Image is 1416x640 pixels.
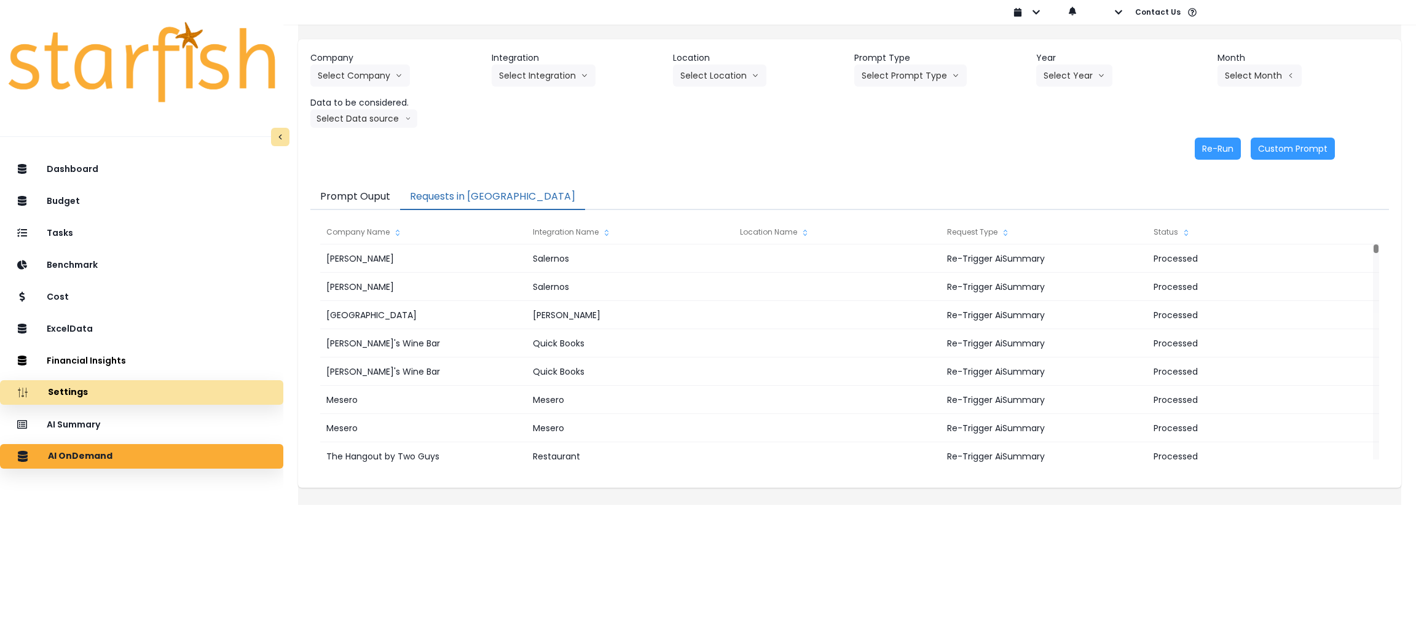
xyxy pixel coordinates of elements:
[320,220,527,244] div: Company Name
[310,52,482,64] header: Company
[941,329,1147,357] div: Re-Trigger AiSummary
[734,220,940,244] div: Location Name
[47,228,73,238] p: Tasks
[1251,138,1335,160] button: Custom Prompt
[1147,244,1354,273] div: Processed
[941,357,1147,386] div: Re-Trigger AiSummary
[952,69,959,82] svg: arrow down line
[673,64,766,87] button: Select Locationarrow down line
[527,442,733,470] div: Restaurant
[48,451,112,462] p: AI OnDemand
[1147,386,1354,414] div: Processed
[320,244,527,273] div: [PERSON_NAME]
[320,386,527,414] div: Mesero
[47,196,80,206] p: Budget
[1147,442,1354,470] div: Processed
[1147,301,1354,329] div: Processed
[320,442,527,470] div: The Hangout by Two Guys
[527,220,733,244] div: Integration Name
[320,329,527,357] div: [PERSON_NAME]'s Wine Bar
[1147,414,1354,442] div: Processed
[1098,69,1105,82] svg: arrow down line
[310,109,417,128] button: Select Data sourcearrow down line
[527,301,733,329] div: [PERSON_NAME]
[1217,64,1302,87] button: Select Montharrow left line
[752,69,759,82] svg: arrow down line
[400,184,585,210] button: Requests in [GEOGRAPHIC_DATA]
[47,420,100,430] p: AI Summary
[47,292,69,302] p: Cost
[310,64,410,87] button: Select Companyarrow down line
[47,324,93,334] p: ExcelData
[395,69,403,82] svg: arrow down line
[800,228,810,238] svg: sort
[527,414,733,442] div: Mesero
[527,244,733,273] div: Salernos
[47,164,98,174] p: Dashboard
[941,301,1147,329] div: Re-Trigger AiSummary
[1181,228,1191,238] svg: sort
[320,414,527,442] div: Mesero
[527,386,733,414] div: Mesero
[1147,329,1354,357] div: Processed
[1287,69,1294,82] svg: arrow left line
[581,69,588,82] svg: arrow down line
[941,220,1147,244] div: Request Type
[1036,52,1208,64] header: Year
[1217,52,1389,64] header: Month
[941,273,1147,301] div: Re-Trigger AiSummary
[1001,228,1010,238] svg: sort
[854,64,967,87] button: Select Prompt Typearrow down line
[492,52,663,64] header: Integration
[320,357,527,386] div: [PERSON_NAME]'s Wine Bar
[1147,220,1354,244] div: Status
[47,260,98,270] p: Benchmark
[492,64,596,87] button: Select Integrationarrow down line
[527,357,733,386] div: Quick Books
[527,273,733,301] div: Salernos
[320,273,527,301] div: [PERSON_NAME]
[854,52,1026,64] header: Prompt Type
[1147,273,1354,301] div: Processed
[1036,64,1112,87] button: Select Yeararrow down line
[1147,357,1354,386] div: Processed
[602,228,612,238] svg: sort
[320,301,527,329] div: [GEOGRAPHIC_DATA]
[310,184,400,210] button: Prompt Ouput
[941,442,1147,470] div: Re-Trigger AiSummary
[941,414,1147,442] div: Re-Trigger AiSummary
[405,112,411,125] svg: arrow down line
[1195,138,1241,160] button: Re-Run
[393,228,403,238] svg: sort
[527,329,733,357] div: Quick Books
[941,244,1147,273] div: Re-Trigger AiSummary
[673,52,844,64] header: Location
[941,386,1147,414] div: Re-Trigger AiSummary
[310,96,482,109] header: Data to be considered.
